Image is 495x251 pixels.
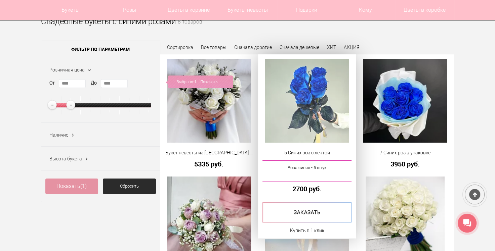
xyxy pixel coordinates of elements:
[165,149,254,156] a: Букет невесты из [GEOGRAPHIC_DATA] и белых роз
[49,132,68,138] span: Наличие
[201,45,226,50] a: Все товары
[280,45,319,50] a: Сначала дешевые
[361,149,450,156] a: 7 Синих роз в упаковке
[234,45,272,50] a: Сначала дорогие
[165,160,254,167] a: 5335 руб.
[363,59,447,143] img: 7 Синих роз в упаковке
[262,185,352,192] a: 2700 руб.
[178,19,202,36] small: 8 товаров
[265,59,349,143] img: 5 Синих роз с лентой
[344,45,360,50] a: АКЦИЯ
[166,76,233,88] div: Выбрано:
[200,76,217,88] a: Показать
[167,59,251,143] img: Букет невесты из брунии и белых роз
[262,149,352,156] a: 5 Синих роз с лентой
[103,179,156,194] a: Сбросить
[91,80,97,87] label: До
[49,156,82,161] span: Высота букета
[49,80,55,87] label: От
[41,15,176,28] h1: Свадебные букеты с синими розами
[290,227,324,235] a: Купить в 1 клик
[262,160,352,182] a: Роза синяя - 5 штук
[194,76,197,88] span: 1
[361,160,450,167] a: 3950 руб.
[167,45,193,50] span: Сортировка
[49,67,85,72] span: Розничная цена
[45,179,98,194] a: Показать(1)
[80,183,87,189] span: (1)
[41,41,160,58] span: Фильтр по параметрам
[327,45,336,50] a: ХИТ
